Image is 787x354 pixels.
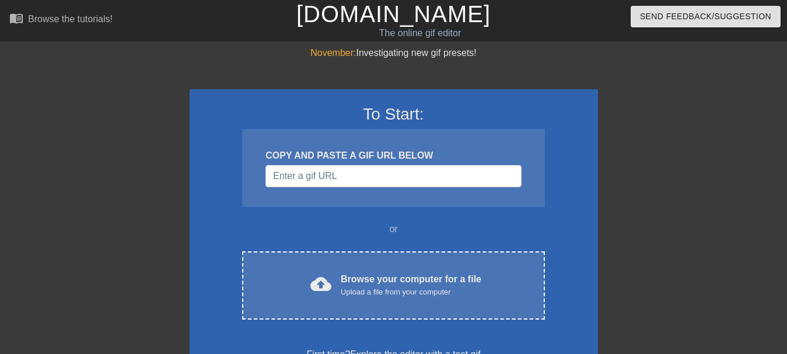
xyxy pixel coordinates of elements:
[640,9,771,24] span: Send Feedback/Suggestion
[631,6,781,27] button: Send Feedback/Suggestion
[310,48,356,58] span: November:
[9,11,23,25] span: menu_book
[341,272,481,298] div: Browse your computer for a file
[9,11,113,29] a: Browse the tutorials!
[220,222,568,236] div: or
[268,26,572,40] div: The online gif editor
[28,14,113,24] div: Browse the tutorials!
[265,149,521,163] div: COPY AND PASTE A GIF URL BELOW
[190,46,598,60] div: Investigating new gif presets!
[296,1,491,27] a: [DOMAIN_NAME]
[341,286,481,298] div: Upload a file from your computer
[205,104,583,124] h3: To Start:
[265,165,521,187] input: Username
[310,274,331,295] span: cloud_upload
